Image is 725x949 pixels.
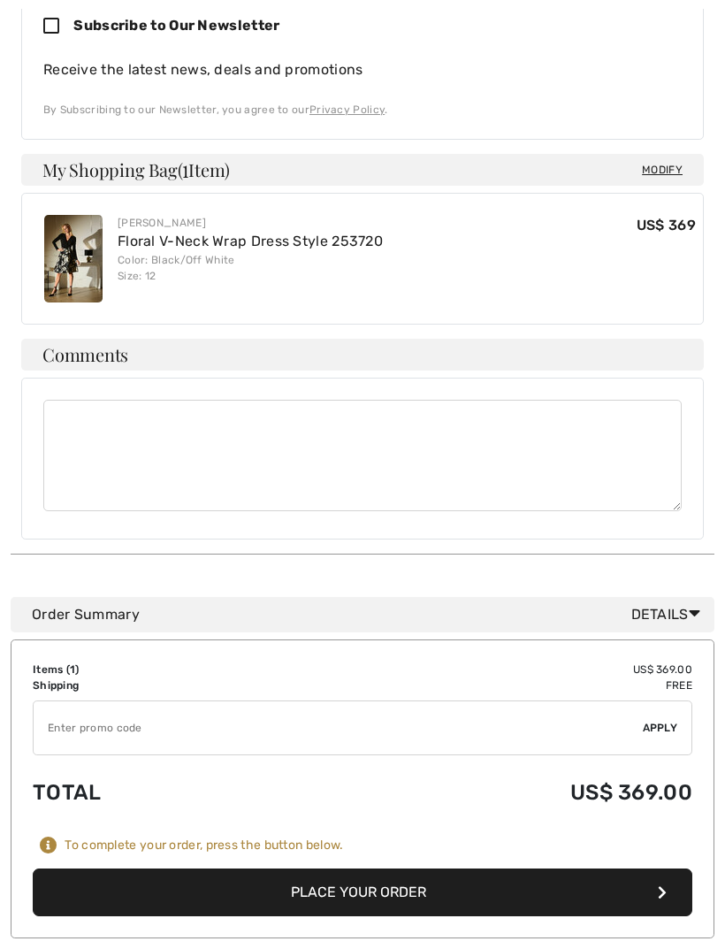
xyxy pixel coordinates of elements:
[178,157,230,181] span: ( Item)
[270,762,692,823] td: US$ 369.00
[637,217,696,233] span: US$ 369
[118,215,383,231] div: [PERSON_NAME]
[642,161,683,179] span: Modify
[33,662,270,677] td: Items ( )
[182,157,188,180] span: 1
[44,215,103,302] img: Floral V-Neck Wrap Dress Style 253720
[33,869,692,916] button: Place Your Order
[643,720,678,736] span: Apply
[70,663,75,676] span: 1
[118,233,383,249] a: Floral V-Neck Wrap Dress Style 253720
[65,838,343,853] div: To complete your order, press the button below.
[73,17,279,34] span: Subscribe to Our Newsletter
[32,604,707,625] div: Order Summary
[43,102,682,118] div: By Subscribing to our Newsletter, you agree to our .
[21,154,704,186] h4: My Shopping Bag
[631,604,707,625] span: Details
[33,677,270,693] td: Shipping
[118,252,383,284] div: Color: Black/Off White Size: 12
[270,662,692,677] td: US$ 369.00
[33,762,270,823] td: Total
[43,59,682,80] div: Receive the latest news, deals and promotions
[43,400,682,511] textarea: Comments
[270,677,692,693] td: Free
[309,103,385,116] a: Privacy Policy
[21,339,704,371] h4: Comments
[34,701,643,754] input: Promo code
